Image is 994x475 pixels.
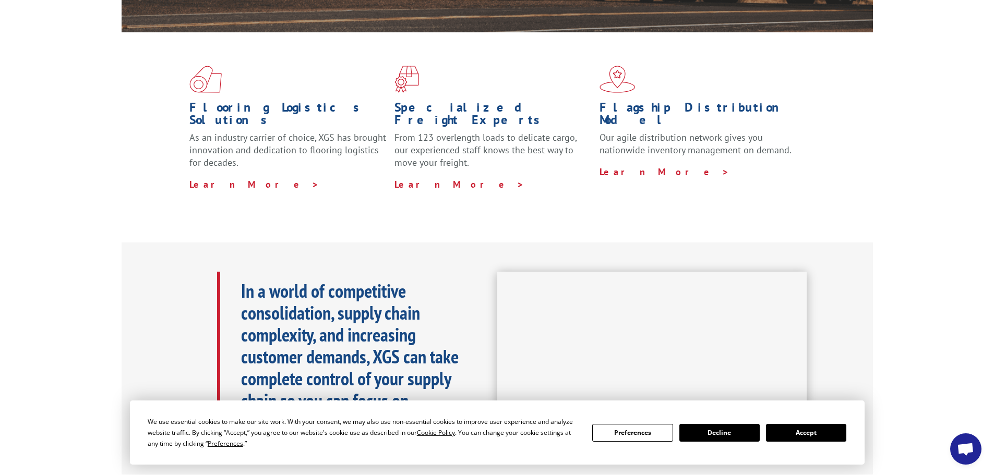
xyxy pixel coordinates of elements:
[417,428,455,437] span: Cookie Policy
[130,400,865,465] div: Cookie Consent Prompt
[394,131,592,178] p: From 123 overlength loads to delicate cargo, our experienced staff knows the best way to move you...
[189,131,386,168] span: As an industry carrier of choice, XGS has brought innovation and dedication to flooring logistics...
[189,178,319,190] a: Learn More >
[241,278,459,434] b: In a world of competitive consolidation, supply chain complexity, and increasing customer demands...
[950,433,981,465] a: Open chat
[394,66,419,93] img: xgs-icon-focused-on-flooring-red
[600,101,797,131] h1: Flagship Distribution Model
[600,166,729,178] a: Learn More >
[592,424,673,442] button: Preferences
[189,101,387,131] h1: Flooring Logistics Solutions
[766,424,846,442] button: Accept
[600,131,792,156] span: Our agile distribution network gives you nationwide inventory management on demand.
[394,101,592,131] h1: Specialized Freight Experts
[208,439,243,448] span: Preferences
[497,272,807,446] iframe: XGS Logistics Solutions
[394,178,524,190] a: Learn More >
[600,66,636,93] img: xgs-icon-flagship-distribution-model-red
[189,66,222,93] img: xgs-icon-total-supply-chain-intelligence-red
[148,416,580,449] div: We use essential cookies to make our site work. With your consent, we may also use non-essential ...
[679,424,760,442] button: Decline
